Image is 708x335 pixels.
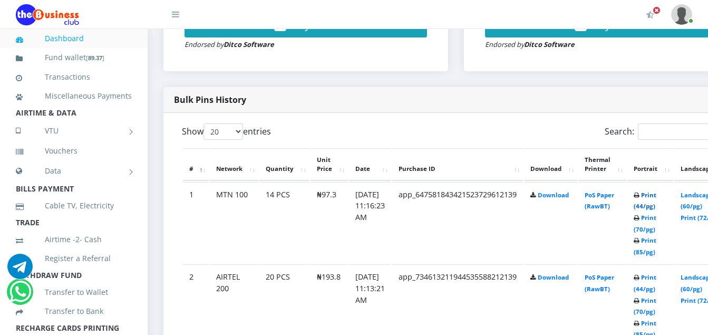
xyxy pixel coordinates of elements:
[392,148,523,181] th: Purchase ID: activate to sort column ascending
[16,139,132,163] a: Vouchers
[634,273,656,293] a: Print (44/pg)
[585,191,614,210] a: PoS Paper (RawBT)
[634,191,656,210] a: Print (44/pg)
[16,84,132,108] a: Miscellaneous Payments
[224,40,274,49] strong: Ditco Software
[210,148,258,181] th: Network: activate to sort column ascending
[646,11,654,19] i: Activate Your Membership
[16,65,132,89] a: Transactions
[16,194,132,218] a: Cable TV, Electricity
[7,262,33,279] a: Chat for support
[634,236,656,256] a: Print (85/pg)
[671,4,692,25] img: User
[9,287,31,304] a: Chat for support
[16,299,132,323] a: Transfer to Bank
[16,118,132,144] a: VTU
[349,182,391,264] td: [DATE] 11:16:23 AM
[185,40,274,49] small: Endorsed by
[349,148,391,181] th: Date: activate to sort column ascending
[538,191,569,199] a: Download
[259,148,309,181] th: Quantity: activate to sort column ascending
[174,94,246,106] strong: Bulk Pins History
[16,280,132,304] a: Transfer to Wallet
[16,246,132,271] a: Register a Referral
[16,4,79,25] img: Logo
[627,148,673,181] th: Portrait: activate to sort column ascending
[634,296,656,316] a: Print (70/pg)
[311,182,348,264] td: ₦97.3
[524,148,577,181] th: Download: activate to sort column ascending
[203,123,243,140] select: Showentries
[86,54,104,62] small: [ ]
[311,148,348,181] th: Unit Price: activate to sort column ascending
[88,54,102,62] b: 89.37
[16,227,132,252] a: Airtime -2- Cash
[653,6,661,14] span: Activate Your Membership
[538,273,569,281] a: Download
[183,148,209,181] th: #: activate to sort column descending
[634,214,656,233] a: Print (70/pg)
[183,182,209,264] td: 1
[578,148,626,181] th: Thermal Printer: activate to sort column ascending
[16,158,132,184] a: Data
[16,45,132,70] a: Fund wallet[89.37]
[524,40,575,49] strong: Ditco Software
[392,182,523,264] td: app_647581843421523729612139
[259,182,309,264] td: 14 PCS
[485,40,575,49] small: Endorsed by
[585,273,614,293] a: PoS Paper (RawBT)
[210,182,258,264] td: MTN 100
[16,26,132,51] a: Dashboard
[182,123,271,140] label: Show entries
